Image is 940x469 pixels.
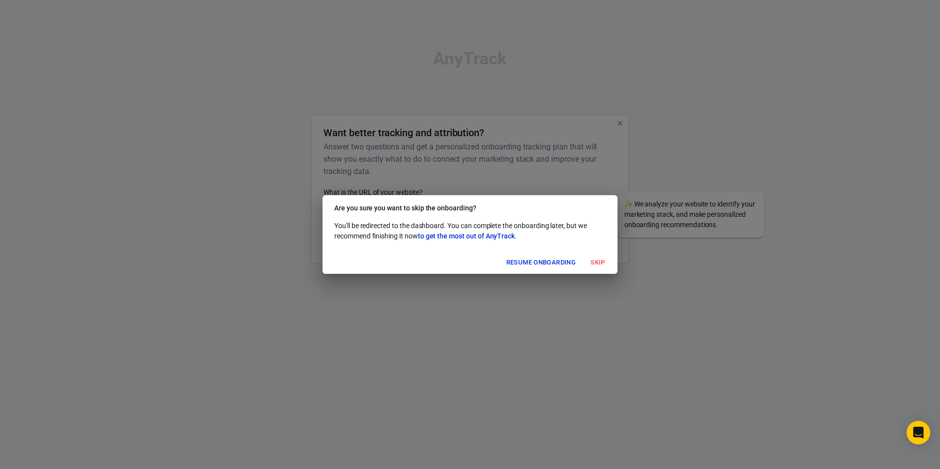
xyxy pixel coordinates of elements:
p: You'll be redirected to the dashboard. You can complete the onboarding later, but we recommend fi... [334,221,606,241]
div: Open Intercom Messenger [907,421,930,444]
button: Resume onboarding [504,255,578,270]
button: Skip [582,255,614,270]
h2: Are you sure you want to skip the onboarding? [323,195,617,221]
span: to get the most out of AnyTrack [418,232,515,240]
